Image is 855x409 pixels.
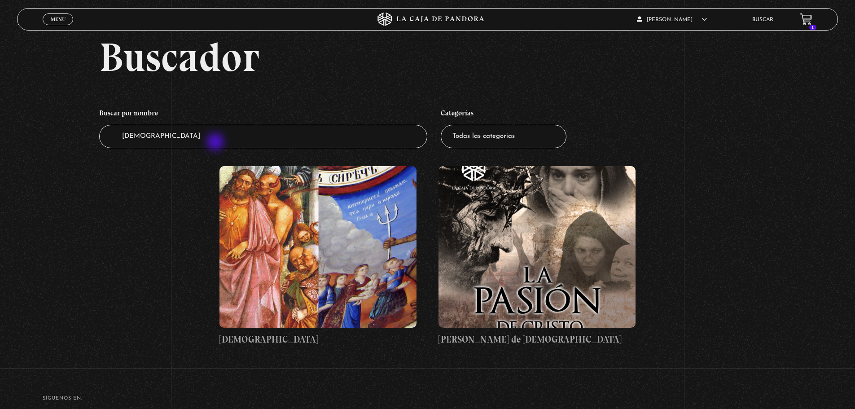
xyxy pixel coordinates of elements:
span: 1 [809,25,816,30]
a: 1 [800,13,812,26]
a: [PERSON_NAME] de [DEMOGRAPHIC_DATA] [438,166,636,347]
h4: Categorías [441,104,566,125]
h4: Buscar por nombre [99,104,428,125]
span: Cerrar [48,24,69,31]
a: [DEMOGRAPHIC_DATA] [219,166,417,347]
h4: [PERSON_NAME] de [DEMOGRAPHIC_DATA] [438,332,636,347]
h4: SÍguenos en: [43,396,812,401]
h4: [DEMOGRAPHIC_DATA] [219,332,417,347]
h2: Buscador [99,37,838,77]
span: [PERSON_NAME] [637,17,707,22]
span: Menu [51,17,66,22]
a: Buscar [752,17,773,22]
